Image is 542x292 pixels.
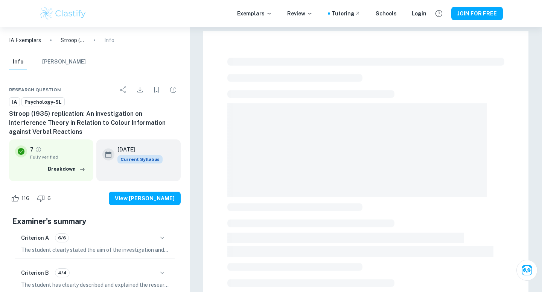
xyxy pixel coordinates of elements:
button: Info [9,54,27,70]
a: IA Exemplars [9,36,41,44]
p: Review [287,9,313,18]
a: Tutoring [332,9,361,18]
div: Share [116,82,131,97]
img: Clastify logo [39,6,87,21]
div: Report issue [166,82,181,97]
button: Ask Clai [516,260,537,281]
p: The student has clearly described and explained the research design, including the use of indepen... [21,281,169,289]
h5: Examiner's summary [12,216,178,227]
div: Dislike [35,192,55,204]
p: Stroop (1935) replication: An investigation on Interference Theory in Relation to Colour Informat... [61,36,85,44]
span: 6/6 [55,235,69,241]
div: Download [132,82,148,97]
h6: Criterion A [21,234,49,242]
div: This exemplar is based on the current syllabus. Feel free to refer to it for inspiration/ideas wh... [117,155,163,163]
button: View [PERSON_NAME] [109,192,181,205]
p: Exemplars [237,9,272,18]
a: Login [412,9,426,18]
button: Breakdown [46,163,87,175]
p: 7 [30,145,33,154]
div: Like [9,192,33,204]
a: Schools [376,9,397,18]
span: 6 [43,195,55,202]
p: Info [104,36,114,44]
span: 4/4 [55,269,69,276]
span: IA [9,98,20,106]
button: JOIN FOR FREE [451,7,503,20]
span: Psychology-SL [22,98,64,106]
button: Help and Feedback [432,7,445,20]
a: Psychology-SL [21,97,65,107]
h6: [DATE] [117,145,157,154]
span: Research question [9,86,61,93]
a: Grade fully verified [35,146,42,153]
h6: Stroop (1935) replication: An investigation on Interference Theory in Relation to Colour Informat... [9,109,181,136]
span: 116 [17,195,33,202]
h6: Criterion B [21,269,49,277]
button: [PERSON_NAME] [42,54,86,70]
span: Fully verified [30,154,87,160]
div: Bookmark [149,82,164,97]
p: The student clearly stated the aim of the investigation and explained the relevance of the topic ... [21,246,169,254]
span: Current Syllabus [117,155,163,163]
a: IA [9,97,20,107]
